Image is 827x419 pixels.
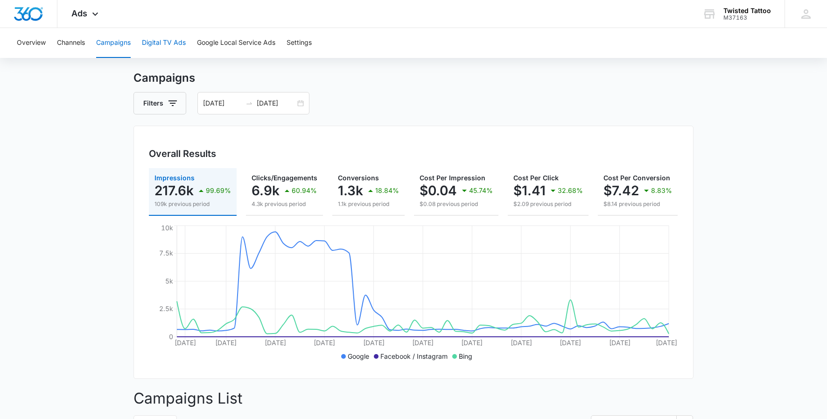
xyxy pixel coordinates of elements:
tspan: [DATE] [363,339,385,347]
p: $0.08 previous period [420,200,493,208]
tspan: [DATE] [656,339,677,347]
div: account id [723,14,771,21]
tspan: [DATE] [609,339,631,347]
p: Campaigns List [133,387,694,410]
tspan: [DATE] [215,339,237,347]
input: Start date [203,98,242,108]
button: Channels [57,28,85,58]
p: 109k previous period [154,200,231,208]
button: Filters [133,92,186,114]
p: 8.83% [651,187,672,194]
p: 60.94% [292,187,317,194]
p: $8.14 previous period [603,200,672,208]
p: 99.69% [206,187,231,194]
span: Clicks/Engagements [252,174,317,182]
p: 45.74% [469,187,493,194]
span: Cost Per Impression [420,174,485,182]
tspan: [DATE] [175,339,196,347]
h3: Campaigns [133,70,694,86]
button: Digital TV Ads [142,28,186,58]
button: Settings [287,28,312,58]
input: End date [257,98,295,108]
p: 1.3k [338,183,363,198]
p: 32.68% [558,187,583,194]
h3: Overall Results [149,147,216,161]
tspan: [DATE] [511,339,532,347]
span: to [245,99,253,107]
tspan: [DATE] [265,339,286,347]
p: 4.3k previous period [252,200,317,208]
tspan: [DATE] [560,339,581,347]
span: swap-right [245,99,253,107]
button: Campaigns [96,28,131,58]
span: Impressions [154,174,195,182]
tspan: 0 [169,333,173,341]
tspan: 7.5k [159,249,173,257]
div: account name [723,7,771,14]
p: Bing [459,351,472,361]
tspan: [DATE] [461,339,483,347]
p: 1.1k previous period [338,200,399,208]
button: Google Local Service Ads [197,28,275,58]
tspan: [DATE] [314,339,335,347]
p: $1.41 [513,183,546,198]
span: Ads [71,8,87,18]
p: Google [348,351,369,361]
p: 6.9k [252,183,280,198]
tspan: [DATE] [412,339,434,347]
p: 217.6k [154,183,194,198]
button: Overview [17,28,46,58]
p: $2.09 previous period [513,200,583,208]
tspan: 2.5k [159,305,173,312]
span: Conversions [338,174,379,182]
span: Cost Per Click [513,174,559,182]
tspan: 10k [161,224,173,232]
p: $0.04 [420,183,457,198]
p: $7.42 [603,183,639,198]
p: 18.84% [375,187,399,194]
tspan: 5k [165,277,173,285]
span: Cost Per Conversion [603,174,670,182]
p: Facebook / Instagram [380,351,448,361]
